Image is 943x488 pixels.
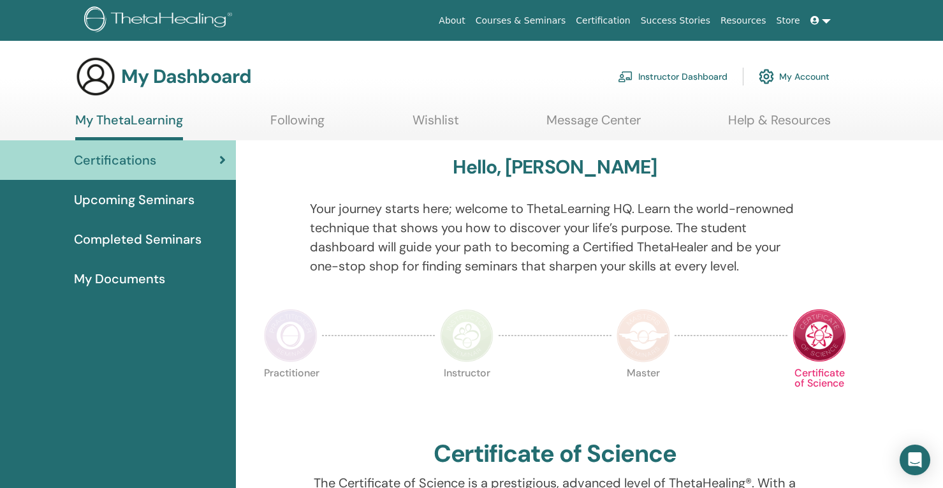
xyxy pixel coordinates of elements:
a: Instructor Dashboard [618,63,727,91]
a: Certification [571,9,635,33]
p: Practitioner [264,368,318,422]
img: Practitioner [264,309,318,362]
div: Open Intercom Messenger [900,445,930,475]
span: My Documents [74,269,165,288]
img: Instructor [440,309,493,362]
a: Message Center [546,112,641,137]
img: generic-user-icon.jpg [75,56,116,97]
a: About [434,9,470,33]
p: Instructor [440,368,493,422]
a: My ThetaLearning [75,112,183,140]
a: Following [270,112,325,137]
a: My Account [759,63,830,91]
a: Resources [715,9,771,33]
img: Certificate of Science [793,309,846,362]
h3: My Dashboard [121,65,251,88]
a: Success Stories [636,9,715,33]
h2: Certificate of Science [434,440,677,469]
p: Your journey starts here; welcome to ThetaLearning HQ. Learn the world-renowned technique that sh... [310,199,800,276]
img: cog.svg [759,66,774,87]
img: logo.png [84,6,237,35]
span: Certifications [74,151,156,170]
span: Upcoming Seminars [74,190,194,209]
a: Help & Resources [728,112,831,137]
img: chalkboard-teacher.svg [618,71,633,82]
a: Wishlist [413,112,459,137]
span: Completed Seminars [74,230,201,249]
h3: Hello, [PERSON_NAME] [453,156,657,179]
a: Store [771,9,805,33]
p: Certificate of Science [793,368,846,422]
p: Master [617,368,670,422]
img: Master [617,309,670,362]
a: Courses & Seminars [471,9,571,33]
